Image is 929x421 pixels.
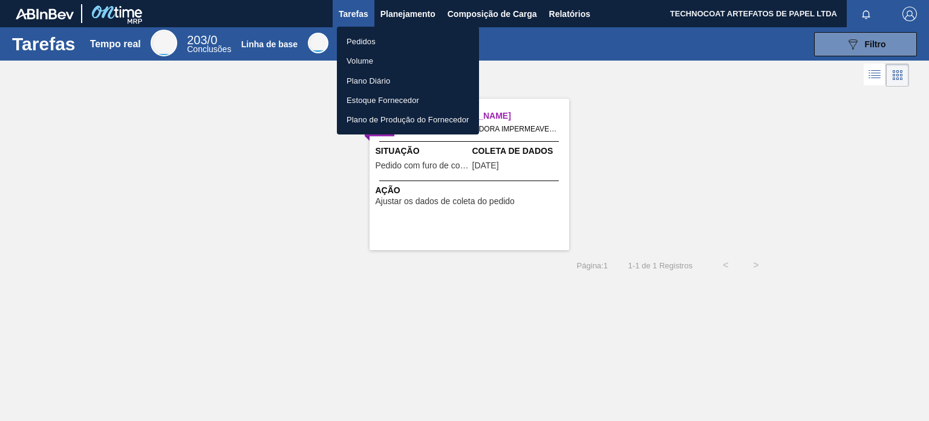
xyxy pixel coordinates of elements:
a: Pedidos [337,31,479,51]
a: Plano Diário [337,71,479,90]
font: Plano Diário [347,76,390,85]
font: Estoque Fornecedor [347,96,419,105]
a: Volume [337,51,479,70]
font: Plano de Produção do Fornecedor [347,115,469,124]
a: Estoque Fornecedor [337,90,479,110]
a: Plano de Produção do Fornecedor [337,110,479,129]
font: Pedidos [347,37,376,46]
font: Volume [347,56,373,65]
